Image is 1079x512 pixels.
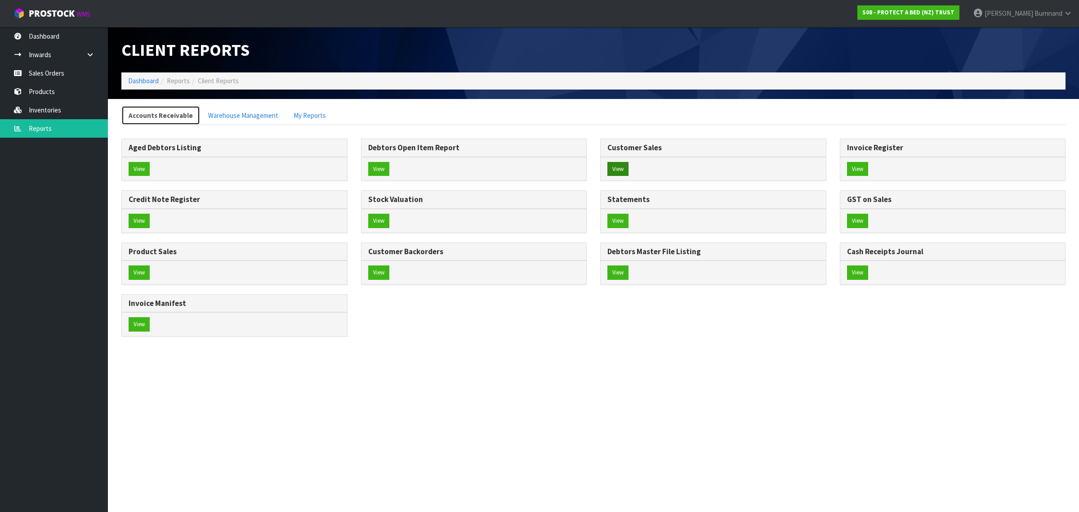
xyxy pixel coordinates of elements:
button: View [368,162,389,176]
h3: Debtors Master File Listing [607,247,819,256]
h3: Cash Receipts Journal [847,247,1059,256]
span: Burnnand [1034,9,1062,18]
a: My Reports [286,106,333,125]
button: View [607,265,629,280]
img: cube-alt.png [13,8,25,19]
a: Warehouse Management [201,106,285,125]
h3: Aged Debtors Listing [129,144,340,152]
button: View [368,265,389,280]
button: View [129,214,150,228]
span: Reports [167,76,190,85]
span: Client Reports [198,76,239,85]
h3: Customer Backorders [368,247,580,256]
button: View [847,214,868,228]
button: View [129,265,150,280]
h3: Product Sales [129,247,340,256]
span: [PERSON_NAME] [985,9,1033,18]
button: View [129,162,150,176]
button: View [847,265,868,280]
strong: S08 - PROTECT A BED (NZ) TRUST [862,9,954,16]
h3: Debtors Open Item Report [368,144,580,152]
h3: Customer Sales [607,144,819,152]
h3: Invoice Register [847,144,1059,152]
button: View [847,162,868,176]
button: View [607,162,629,176]
button: View [129,317,150,332]
h3: Credit Note Register [129,195,340,204]
span: Client Reports [121,39,250,60]
h3: Invoice Manifest [129,299,340,308]
small: WMS [76,10,90,18]
button: View [368,214,389,228]
button: View [607,214,629,228]
h3: Stock Valuation [368,195,580,204]
a: Accounts Receivable [121,106,200,125]
a: Dashboard [128,76,159,85]
h3: Statements [607,195,819,204]
h3: GST on Sales [847,195,1059,204]
span: ProStock [29,8,75,19]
